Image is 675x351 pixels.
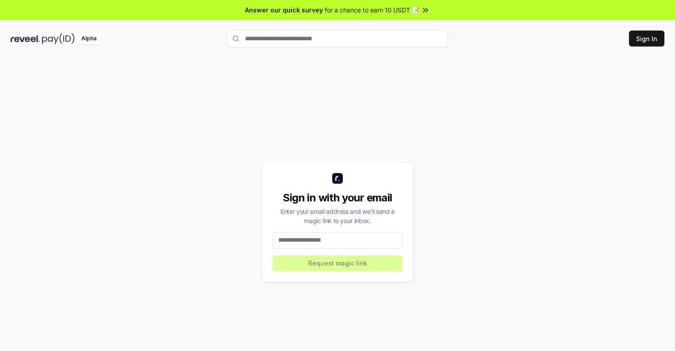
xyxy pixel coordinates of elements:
[629,31,664,46] button: Sign In
[332,173,343,184] img: logo_small
[325,5,419,15] span: for a chance to earn 10 USDT 📝
[245,5,323,15] span: Answer our quick survey
[77,33,101,44] div: Alpha
[272,191,403,205] div: Sign in with your email
[11,33,40,44] img: reveel_dark
[272,207,403,225] div: Enter your email address and we’ll send a magic link to your inbox.
[42,33,75,44] img: pay_id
